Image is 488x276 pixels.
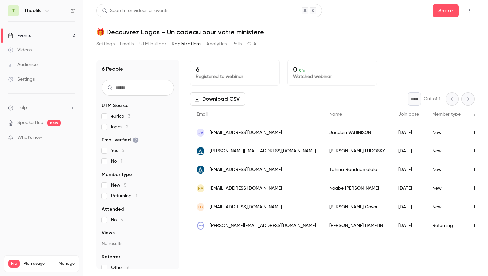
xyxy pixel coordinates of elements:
[196,65,274,73] p: 6
[210,204,282,211] span: [EMAIL_ADDRESS][DOMAIN_NAME]
[426,198,467,216] div: New
[102,137,139,143] span: Email verified
[426,216,467,235] div: Returning
[323,216,392,235] div: [PERSON_NAME] HAMELIN
[172,39,201,49] button: Registrations
[424,96,440,102] p: Out of 1
[111,217,123,223] span: No
[111,193,137,199] span: Returning
[392,216,426,235] div: [DATE]
[8,76,35,83] div: Settings
[96,28,475,36] h1: 🎁 Découvrez Logos – Un cadeau pour votre ministère
[111,147,124,154] span: Yes
[323,123,392,142] div: Jacobin VAHINISON
[299,68,305,73] span: 0 %
[426,160,467,179] div: New
[198,204,203,210] span: LG
[210,166,282,173] span: [EMAIL_ADDRESS][DOMAIN_NAME]
[17,119,43,126] a: SpeakerHub
[206,39,227,49] button: Analytics
[392,179,426,198] div: [DATE]
[323,179,392,198] div: Noabe [PERSON_NAME]
[47,120,61,126] span: new
[8,47,32,53] div: Videos
[128,114,130,119] span: 3
[12,7,15,14] span: T
[197,166,204,174] img: adventiste.org
[293,73,371,80] p: Watched webinar
[17,104,27,111] span: Help
[398,112,419,117] span: Join date
[8,61,38,68] div: Audience
[24,261,55,266] span: Plan usage
[426,123,467,142] div: New
[190,92,245,106] button: Download CSV
[111,158,122,165] span: No
[59,261,75,266] a: Manage
[102,240,174,247] p: No results
[24,7,42,14] h6: Theofile
[392,198,426,216] div: [DATE]
[392,123,426,142] div: [DATE]
[102,7,168,14] div: Search for videos or events
[392,160,426,179] div: [DATE]
[323,160,392,179] div: Tahina Randriamalala
[120,39,134,49] button: Emails
[102,102,174,271] section: facet-groups
[196,73,274,80] p: Registered to webinar
[197,112,208,117] span: Email
[210,148,316,155] span: [PERSON_NAME][EMAIL_ADDRESS][DOMAIN_NAME]
[198,130,203,136] span: JV
[432,112,461,117] span: Member type
[17,134,42,141] span: What's new
[8,32,31,39] div: Events
[111,113,130,120] span: eurico
[102,65,123,73] h1: 6 People
[323,142,392,160] div: [PERSON_NAME] LUDOSKY
[8,260,20,268] span: Pro
[96,39,115,49] button: Settings
[121,218,123,222] span: 6
[136,194,137,198] span: 1
[67,135,75,141] iframe: Noticeable Trigger
[102,171,132,178] span: Member type
[210,129,282,136] span: [EMAIL_ADDRESS][DOMAIN_NAME]
[247,39,256,49] button: CTA
[197,147,204,155] img: adventiste.org
[102,102,129,109] span: UTM Source
[122,148,124,153] span: 5
[126,125,128,129] span: 2
[139,39,166,49] button: UTM builder
[232,39,242,49] button: Polls
[102,230,115,236] span: Views
[111,124,128,130] span: logos
[127,265,130,270] span: 6
[111,182,127,189] span: New
[121,159,122,164] span: 1
[124,183,127,188] span: 5
[329,112,342,117] span: Name
[426,142,467,160] div: New
[198,185,203,191] span: NA
[210,222,316,229] span: [PERSON_NAME][EMAIL_ADDRESS][DOMAIN_NAME]
[210,185,282,192] span: [EMAIL_ADDRESS][DOMAIN_NAME]
[102,254,120,260] span: Referrer
[392,142,426,160] div: [DATE]
[433,4,459,17] button: Share
[293,65,371,73] p: 0
[197,222,204,230] img: theofile.org
[426,179,467,198] div: New
[323,198,392,216] div: [PERSON_NAME] Govou
[111,264,130,271] span: Other
[8,104,75,111] li: help-dropdown-opener
[102,206,124,213] span: Attended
